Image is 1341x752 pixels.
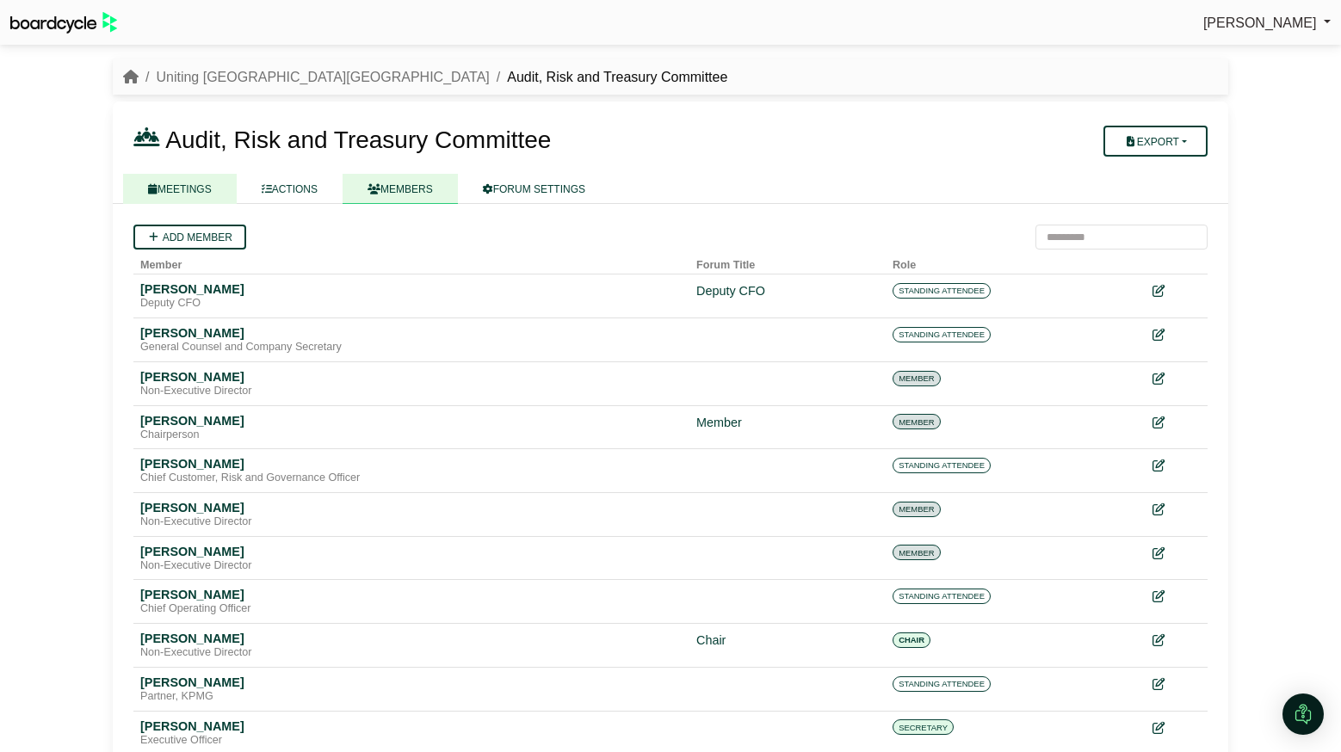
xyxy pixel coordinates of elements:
[140,385,683,398] div: Non-Executive Director
[140,413,683,428] div: [PERSON_NAME]
[1153,544,1201,564] div: Edit
[140,297,683,311] div: Deputy CFO
[140,472,683,485] div: Chief Customer, Risk and Governance Officer
[1153,631,1201,650] div: Edit
[123,174,237,204] a: MEETINGS
[458,174,610,204] a: FORUM SETTINGS
[140,602,683,616] div: Chief Operating Officer
[1153,456,1201,476] div: Edit
[893,719,954,735] span: SECRETARY
[1282,693,1324,735] div: Open Intercom Messenger
[1153,413,1201,433] div: Edit
[1153,587,1201,607] div: Edit
[1153,675,1201,694] div: Edit
[886,250,1146,274] th: Role
[893,676,991,692] span: STANDING ATTENDEE
[893,327,991,342] span: STANDING ATTENDEE
[893,589,991,604] span: STANDING ATTENDEE
[696,413,879,433] div: Member
[165,126,551,153] span: Audit, Risk and Treasury Committee
[140,341,683,354] div: General Counsel and Company Secretary
[140,675,683,690] div: [PERSON_NAME]
[123,66,727,89] nav: breadcrumb
[140,718,683,734] div: [PERSON_NAME]
[156,70,489,84] a: Uniting [GEOGRAPHIC_DATA][GEOGRAPHIC_DATA]
[893,458,991,473] span: STANDING ATTENDEE
[133,225,246,250] a: Add member
[140,500,683,515] div: [PERSON_NAME]
[1153,281,1201,301] div: Edit
[140,515,683,529] div: Non-Executive Director
[140,587,683,602] div: [PERSON_NAME]
[1153,500,1201,520] div: Edit
[893,283,991,299] span: STANDING ATTENDEE
[140,544,683,559] div: [PERSON_NAME]
[689,250,886,274] th: Forum Title
[140,690,683,704] div: Partner, KPMG
[140,631,683,646] div: [PERSON_NAME]
[1203,15,1317,30] span: [PERSON_NAME]
[140,456,683,472] div: [PERSON_NAME]
[893,502,941,517] span: MEMBER
[237,174,343,204] a: ACTIONS
[893,545,941,560] span: MEMBER
[140,325,683,341] div: [PERSON_NAME]
[140,369,683,385] div: [PERSON_NAME]
[1103,126,1208,157] button: Export
[140,281,683,297] div: [PERSON_NAME]
[696,631,879,650] div: Chair
[1203,12,1331,34] a: [PERSON_NAME]
[140,428,683,442] div: Chairperson
[1153,325,1201,345] div: Edit
[893,371,941,386] span: MEMBER
[893,632,930,648] span: CHAIR
[1153,369,1201,389] div: Edit
[1153,718,1201,738] div: Edit
[10,12,117,34] img: BoardcycleBlackGreen-aaafeed430059cb809a45853b8cf6d952af9d84e6e89e1f1685b34bfd5cb7d64.svg
[893,414,941,429] span: MEMBER
[140,646,683,660] div: Non-Executive Director
[140,559,683,573] div: Non-Executive Director
[696,281,879,301] div: Deputy CFO
[133,250,689,274] th: Member
[490,66,728,89] li: Audit, Risk and Treasury Committee
[343,174,458,204] a: MEMBERS
[140,734,683,748] div: Executive Officer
